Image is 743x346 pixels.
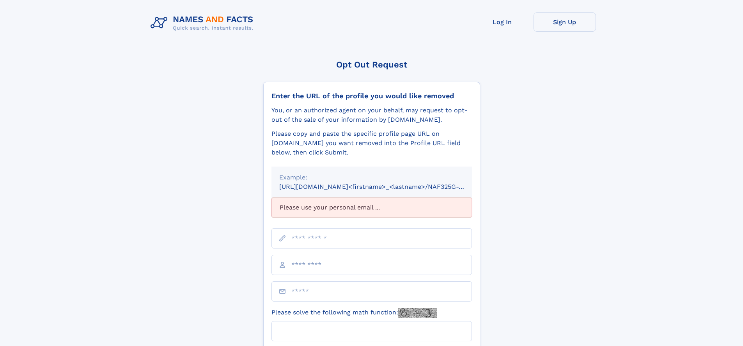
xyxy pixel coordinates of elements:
div: Example: [279,173,464,182]
div: You, or an authorized agent on your behalf, may request to opt-out of the sale of your informatio... [271,106,472,124]
div: Please copy and paste the specific profile page URL on [DOMAIN_NAME] you want removed into the Pr... [271,129,472,157]
small: [URL][DOMAIN_NAME]<firstname>_<lastname>/NAF325G-xxxxxxxx [279,183,487,190]
div: Please use your personal email ... [271,198,472,217]
a: Sign Up [534,12,596,32]
a: Log In [471,12,534,32]
div: Enter the URL of the profile you would like removed [271,92,472,100]
div: Opt Out Request [263,60,480,69]
label: Please solve the following math function: [271,308,437,318]
img: Logo Names and Facts [147,12,260,34]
